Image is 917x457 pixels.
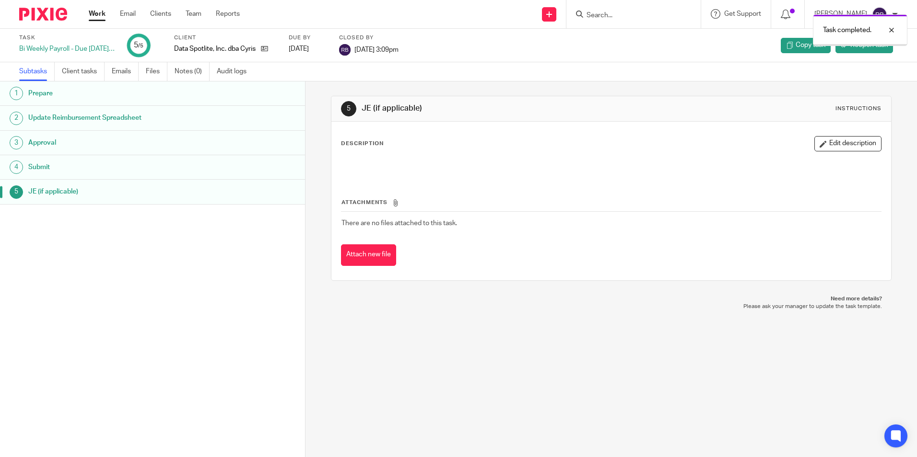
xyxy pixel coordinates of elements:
[28,136,207,150] h1: Approval
[10,112,23,125] div: 2
[10,136,23,149] div: 3
[174,44,256,54] p: Data Spotlite, Inc. dba Cyrisma
[341,244,396,266] button: Attach new file
[289,34,327,42] label: Due by
[814,136,882,151] button: Edit description
[341,140,384,148] p: Description
[339,44,351,56] img: svg%3E
[175,62,210,81] a: Notes (0)
[89,9,106,19] a: Work
[217,62,254,81] a: Audit logs
[362,103,632,114] h1: JE (if applicable)
[10,87,23,100] div: 1
[341,295,882,303] p: Need more details?
[134,40,143,51] div: 5
[339,34,399,42] label: Closed by
[341,220,457,227] span: There are no files attached to this task.
[341,303,882,310] p: Please ask your manager to update the task template.
[112,62,139,81] a: Emails
[19,62,55,81] a: Subtasks
[19,44,115,54] div: Bi Weekly Payroll - Due [DATE] (DataSpotlite)
[10,160,23,174] div: 4
[835,105,882,113] div: Instructions
[62,62,105,81] a: Client tasks
[872,7,887,22] img: svg%3E
[28,111,207,125] h1: Update Reimbursement Spreadsheet
[174,34,277,42] label: Client
[150,9,171,19] a: Clients
[216,9,240,19] a: Reports
[146,62,167,81] a: Files
[28,160,207,174] h1: Submit
[28,184,207,199] h1: JE (if applicable)
[10,185,23,199] div: 5
[28,86,207,101] h1: Prepare
[289,44,327,54] div: [DATE]
[138,43,143,48] small: /5
[341,101,356,116] div: 5
[354,46,399,53] span: [DATE] 3:09pm
[19,8,67,21] img: Pixie
[341,200,388,205] span: Attachments
[19,34,115,42] label: Task
[120,9,136,19] a: Email
[823,25,871,35] p: Task completed.
[186,9,201,19] a: Team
